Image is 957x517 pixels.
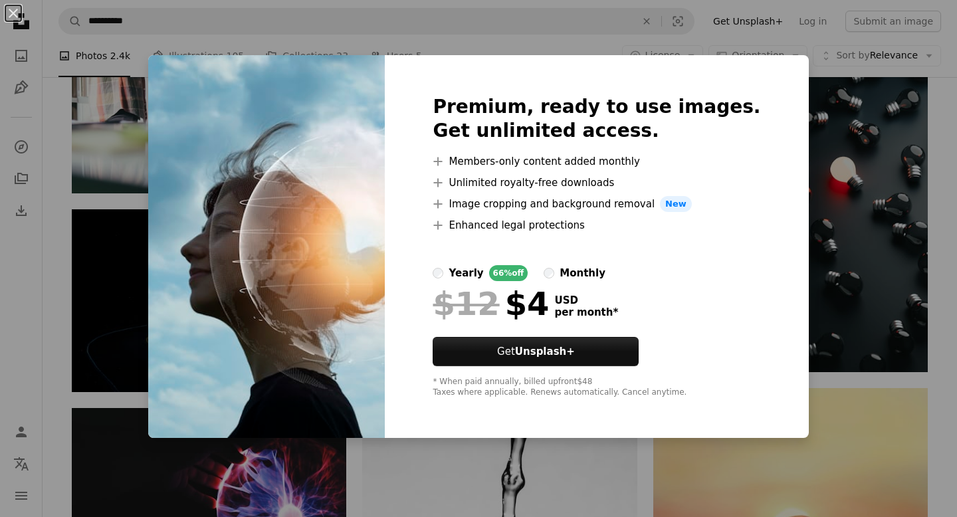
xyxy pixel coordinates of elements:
div: monthly [560,265,605,281]
li: Image cropping and background removal [433,196,760,212]
div: yearly [449,265,483,281]
span: per month * [554,306,618,318]
span: USD [554,294,618,306]
li: Unlimited royalty-free downloads [433,175,760,191]
button: GetUnsplash+ [433,337,639,366]
span: $12 [433,286,499,321]
li: Enhanced legal protections [433,217,760,233]
li: Members-only content added monthly [433,154,760,169]
input: yearly66%off [433,268,443,278]
div: $4 [433,286,549,321]
strong: Unsplash+ [515,346,575,358]
div: 66% off [489,265,528,281]
h2: Premium, ready to use images. Get unlimited access. [433,95,760,143]
span: New [660,196,692,212]
img: premium_photo-1682095147192-4d79c98ec421 [148,55,385,438]
input: monthly [544,268,554,278]
div: * When paid annually, billed upfront $48 Taxes where applicable. Renews automatically. Cancel any... [433,377,760,398]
